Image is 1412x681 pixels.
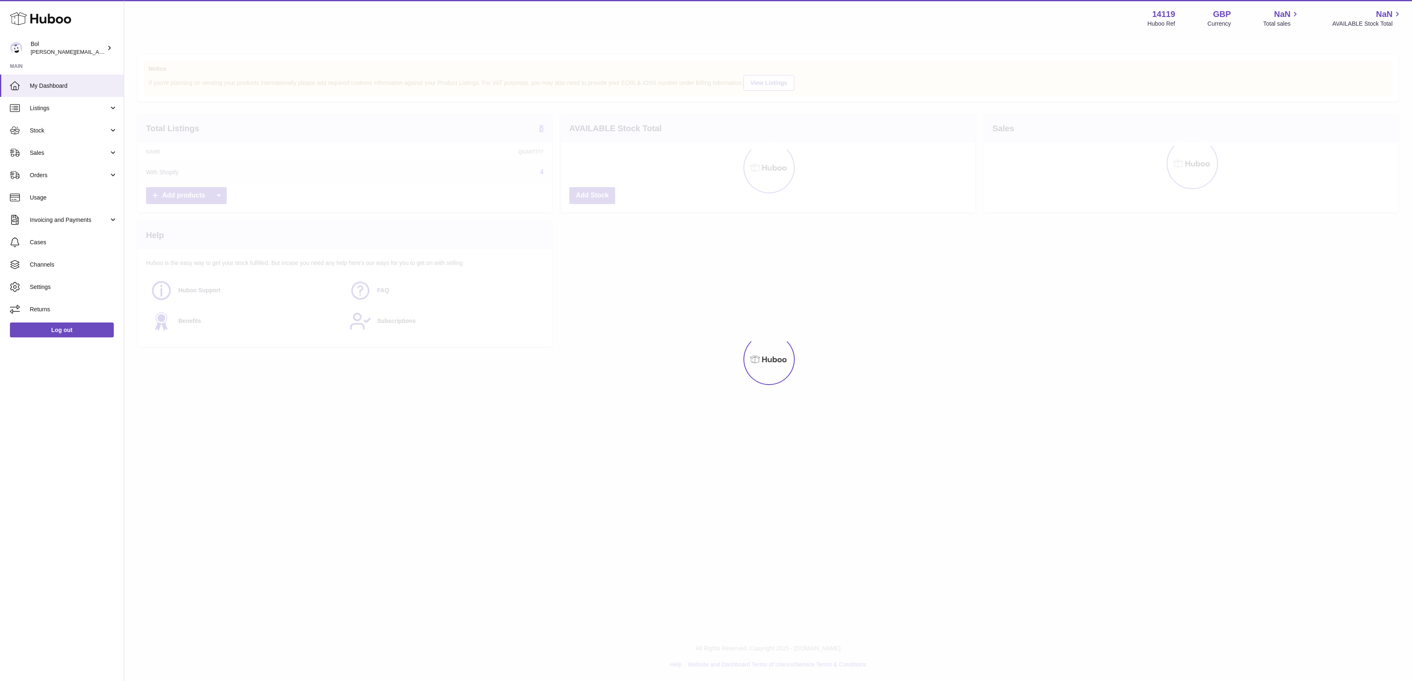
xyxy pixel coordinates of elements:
[30,127,109,135] span: Stock
[1148,20,1175,28] div: Huboo Ref
[10,42,22,54] img: Scott.Sutcliffe@bolfoods.com
[30,261,117,269] span: Channels
[1274,9,1290,20] span: NaN
[30,216,109,224] span: Invoicing and Payments
[1263,9,1300,28] a: NaN Total sales
[30,194,117,202] span: Usage
[30,238,117,246] span: Cases
[1376,9,1393,20] span: NaN
[30,149,109,157] span: Sales
[30,306,117,313] span: Returns
[31,48,210,55] span: [PERSON_NAME][EMAIL_ADDRESS][PERSON_NAME][DOMAIN_NAME]
[30,104,109,112] span: Listings
[1263,20,1300,28] span: Total sales
[1213,9,1231,20] strong: GBP
[30,171,109,179] span: Orders
[30,82,117,90] span: My Dashboard
[31,40,105,56] div: Bol
[10,322,114,337] a: Log out
[1208,20,1231,28] div: Currency
[1152,9,1175,20] strong: 14119
[1332,9,1402,28] a: NaN AVAILABLE Stock Total
[1332,20,1402,28] span: AVAILABLE Stock Total
[30,283,117,291] span: Settings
